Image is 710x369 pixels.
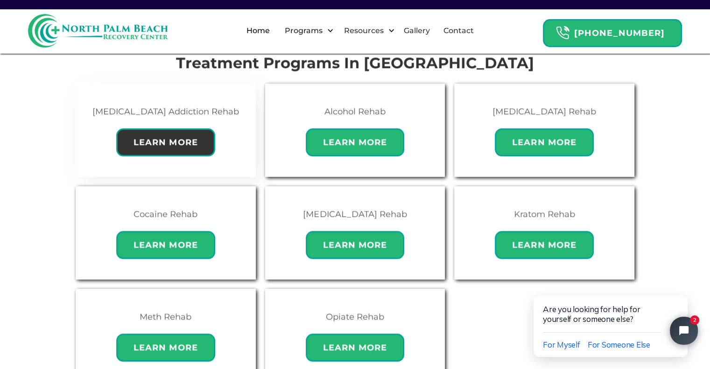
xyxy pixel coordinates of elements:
strong: Learn More [323,137,387,147]
a: Learn More [116,329,215,362]
strong: Learn More [134,342,198,353]
h4: [MEDICAL_DATA] Rehab [492,104,596,119]
a: Home [241,16,275,46]
h4: Meth Rehab [140,309,191,324]
img: Header Calendar Icons [555,26,569,40]
a: Learn More [495,124,594,156]
strong: [PHONE_NUMBER] [574,28,665,38]
strong: Learn More [134,137,198,147]
strong: Learn More [512,137,576,147]
a: Learn More [116,226,215,259]
a: Learn More [306,124,405,156]
h4: Opiate Rehab [326,309,384,324]
h4: Cocaine Rehab [134,207,197,222]
a: Learn More [495,226,594,259]
h2: Treatment Programs In [GEOGRAPHIC_DATA] [71,52,639,74]
h4: Alcohol Rehab [324,104,386,119]
a: Learn More [116,124,215,156]
strong: Learn More [323,342,387,353]
div: Programs [282,25,324,36]
div: Programs [276,16,336,46]
h4: Kratom Rehab [514,207,575,222]
a: Learn More [306,226,405,259]
strong: Learn More [512,240,576,250]
a: Gallery [398,16,436,46]
a: Contact [438,16,479,46]
strong: Learn More [323,240,387,250]
iframe: Tidio Chat [514,266,710,369]
a: Learn More [306,329,405,362]
div: Resources [336,16,397,46]
h4: [MEDICAL_DATA] Rehab [303,207,407,222]
strong: Learn More [134,240,198,250]
a: Header Calendar Icons[PHONE_NUMBER] [543,14,682,47]
h4: [MEDICAL_DATA] Addiction Rehab [92,104,239,119]
div: Resources [341,25,386,36]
